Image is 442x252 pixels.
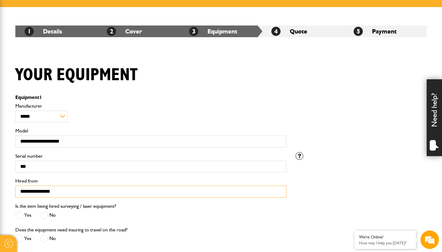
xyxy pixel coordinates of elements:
span: 2 [107,27,116,36]
a: 2Cover [107,28,142,35]
label: Serial number [15,154,286,159]
p: Equipment [15,95,286,100]
li: Quote [262,26,344,37]
p: How may I help you today? [359,241,411,245]
div: We're Online! [359,234,411,240]
div: Need help? [427,79,442,156]
li: Payment [344,26,427,37]
label: Model [15,128,286,133]
span: 5 [354,27,363,36]
span: 4 [271,27,281,36]
textarea: Type your message and hit 'Enter' [8,111,112,184]
span: 1 [39,94,42,100]
li: Equipment [180,26,262,37]
div: Minimize live chat window [101,3,115,18]
label: No [41,235,56,242]
div: Chat with us now [32,34,103,42]
label: Hired from [15,179,286,183]
label: No [41,211,56,219]
a: 1Details [25,28,62,35]
span: 3 [189,27,198,36]
input: Enter your email address [8,75,112,89]
em: Start Chat [83,189,111,198]
label: Does the equipment need insuring to travel on the road? [15,227,127,232]
label: Manufacturer [15,104,286,108]
img: d_20077148190_company_1631870298795_20077148190 [10,34,26,43]
h1: Your equipment [15,65,138,85]
input: Enter your phone number [8,93,112,107]
input: Enter your last name [8,57,112,70]
span: 1 [25,27,34,36]
label: Is the item being hired surveying / laser equipment? [15,204,116,209]
label: Yes [15,211,31,219]
label: Yes [15,235,31,242]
